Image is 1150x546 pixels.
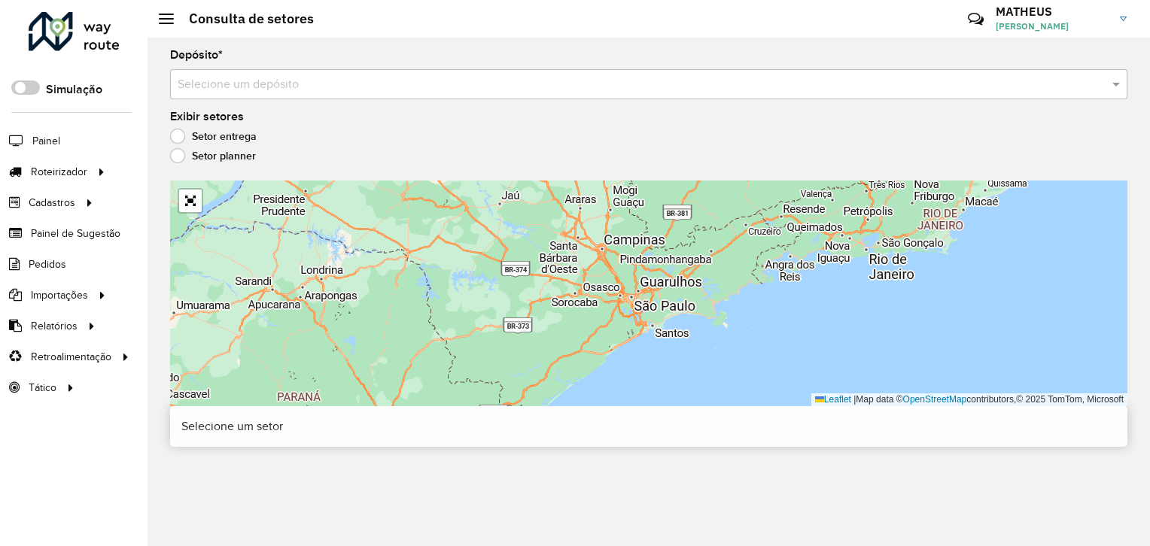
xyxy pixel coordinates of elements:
[811,393,1127,406] div: Map data © contributors,© 2025 TomTom, Microsoft
[46,80,102,99] label: Simulação
[815,394,851,405] a: Leaflet
[996,20,1109,33] span: [PERSON_NAME]
[170,46,223,64] label: Depósito
[170,148,256,163] label: Setor planner
[31,318,78,334] span: Relatórios
[903,394,967,405] a: OpenStreetMap
[179,190,202,212] a: Abrir mapa em tela cheia
[960,3,992,35] a: Contato Rápido
[29,195,75,211] span: Cadastros
[31,287,88,303] span: Importações
[31,164,87,180] span: Roteirizador
[996,5,1109,19] h3: MATHEUS
[29,380,56,396] span: Tático
[170,129,257,144] label: Setor entrega
[32,133,60,149] span: Painel
[170,108,244,126] label: Exibir setores
[31,349,111,365] span: Retroalimentação
[170,406,1127,447] div: Selecione um setor
[29,256,66,272] span: Pedidos
[31,226,120,241] span: Painel de Sugestão
[174,11,314,27] h2: Consulta de setores
[853,394,856,405] span: |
